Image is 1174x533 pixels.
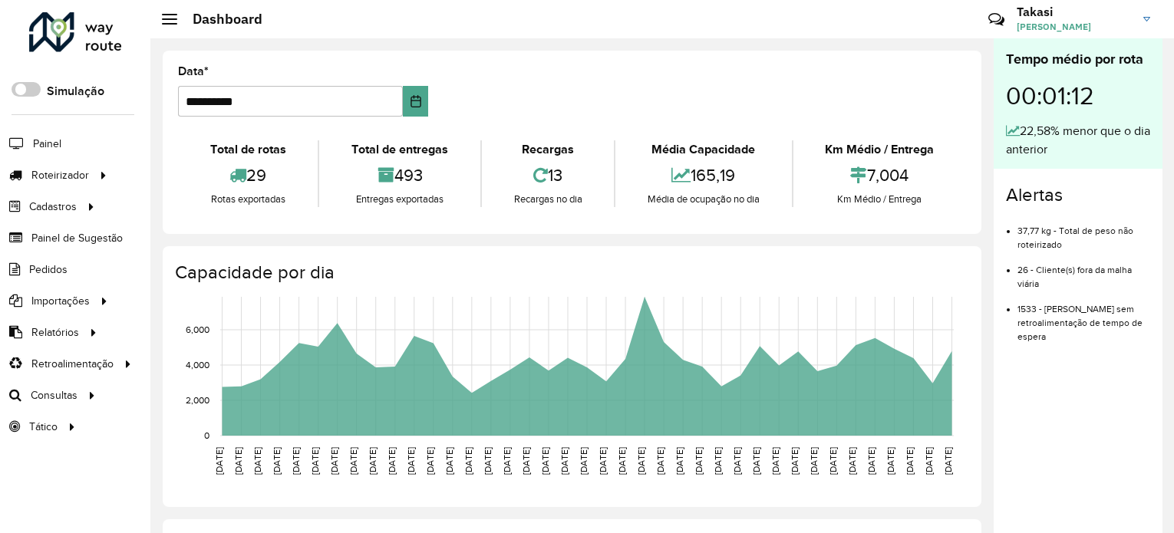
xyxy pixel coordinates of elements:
[1006,184,1150,206] h4: Alertas
[233,447,243,475] text: [DATE]
[368,447,378,475] text: [DATE]
[31,387,77,403] span: Consultas
[694,447,704,475] text: [DATE]
[770,447,780,475] text: [DATE]
[348,447,358,475] text: [DATE]
[31,293,90,309] span: Importações
[463,447,473,475] text: [DATE]
[214,447,224,475] text: [DATE]
[797,192,962,207] div: Km Médio / Entrega
[1017,212,1150,252] li: 37,77 kg - Total de peso não roteirizado
[866,447,876,475] text: [DATE]
[790,447,800,475] text: [DATE]
[732,447,742,475] text: [DATE]
[31,324,79,341] span: Relatórios
[182,159,314,192] div: 29
[186,324,209,334] text: 6,000
[486,140,610,159] div: Recargas
[29,419,58,435] span: Tático
[29,262,68,278] span: Pedidos
[674,447,684,475] text: [DATE]
[1006,122,1150,159] div: 22,58% menor que o dia anterior
[943,447,953,475] text: [DATE]
[29,199,77,215] span: Cadastros
[486,192,610,207] div: Recargas no dia
[1017,252,1150,291] li: 26 - Cliente(s) fora da malha viária
[204,430,209,440] text: 0
[559,447,569,475] text: [DATE]
[323,140,476,159] div: Total de entregas
[885,447,895,475] text: [DATE]
[175,262,966,284] h4: Capacidade por dia
[502,447,512,475] text: [DATE]
[47,82,104,100] label: Simulação
[847,447,857,475] text: [DATE]
[1017,291,1150,344] li: 1533 - [PERSON_NAME] sem retroalimentação de tempo de espera
[636,447,646,475] text: [DATE]
[483,447,493,475] text: [DATE]
[425,447,435,475] text: [DATE]
[828,447,838,475] text: [DATE]
[486,159,610,192] div: 13
[403,86,429,117] button: Choose Date
[33,136,61,152] span: Painel
[31,356,114,372] span: Retroalimentação
[182,192,314,207] div: Rotas exportadas
[387,447,397,475] text: [DATE]
[617,447,627,475] text: [DATE]
[323,192,476,207] div: Entregas exportadas
[406,447,416,475] text: [DATE]
[980,3,1013,36] a: Contato Rápido
[619,192,787,207] div: Média de ocupação no dia
[655,447,665,475] text: [DATE]
[1017,20,1132,34] span: [PERSON_NAME]
[905,447,915,475] text: [DATE]
[924,447,934,475] text: [DATE]
[797,159,962,192] div: 7,004
[186,360,209,370] text: 4,000
[579,447,589,475] text: [DATE]
[540,447,550,475] text: [DATE]
[598,447,608,475] text: [DATE]
[1006,70,1150,122] div: 00:01:12
[31,230,123,246] span: Painel de Sugestão
[619,140,787,159] div: Média Capacidade
[619,159,787,192] div: 165,19
[291,447,301,475] text: [DATE]
[751,447,761,475] text: [DATE]
[310,447,320,475] text: [DATE]
[31,167,89,183] span: Roteirizador
[329,447,339,475] text: [DATE]
[521,447,531,475] text: [DATE]
[178,62,209,81] label: Data
[323,159,476,192] div: 493
[1006,49,1150,70] div: Tempo médio por rota
[797,140,962,159] div: Km Médio / Entrega
[182,140,314,159] div: Total de rotas
[252,447,262,475] text: [DATE]
[809,447,819,475] text: [DATE]
[272,447,282,475] text: [DATE]
[186,395,209,405] text: 2,000
[1017,5,1132,19] h3: Takasi
[713,447,723,475] text: [DATE]
[444,447,454,475] text: [DATE]
[177,11,262,28] h2: Dashboard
